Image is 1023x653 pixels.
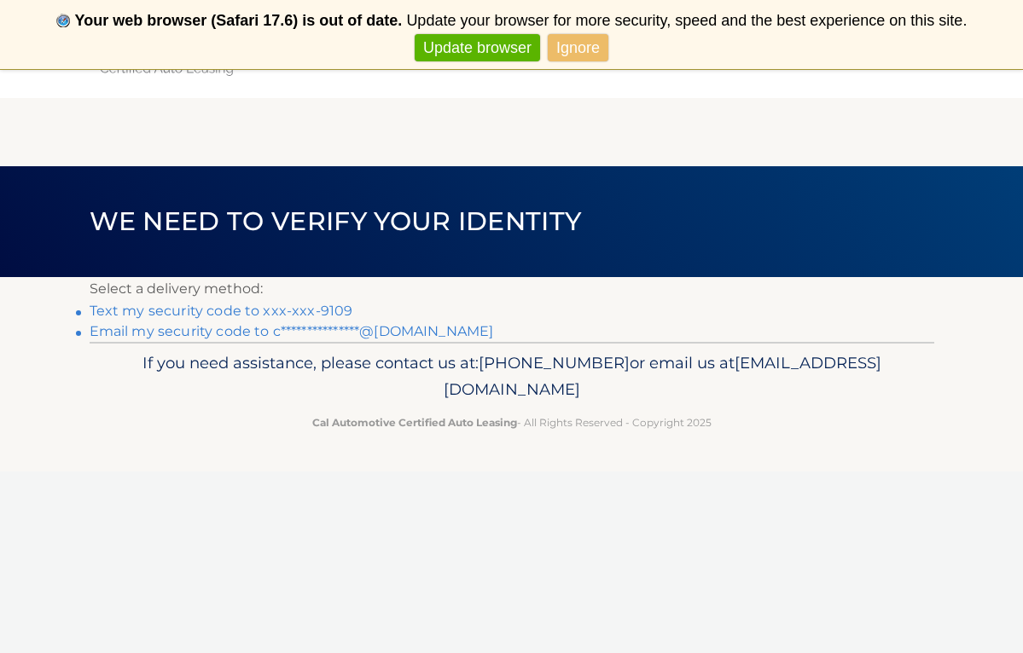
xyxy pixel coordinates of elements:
[90,205,582,237] span: We need to verify your identity
[479,353,630,373] span: [PHONE_NUMBER]
[90,303,353,319] a: Text my security code to xxx-xxx-9109
[101,413,923,431] p: - All Rights Reserved - Copyright 2025
[101,350,923,404] p: If you need assistance, please contact us at: or email us at
[90,277,934,301] p: Select a delivery method:
[415,34,540,62] a: Update browser
[548,34,608,62] a: Ignore
[312,416,517,429] strong: Cal Automotive Certified Auto Leasing
[406,12,967,29] span: Update your browser for more security, speed and the best experience on this site.
[75,12,403,29] b: Your web browser (Safari 17.6) is out of date.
